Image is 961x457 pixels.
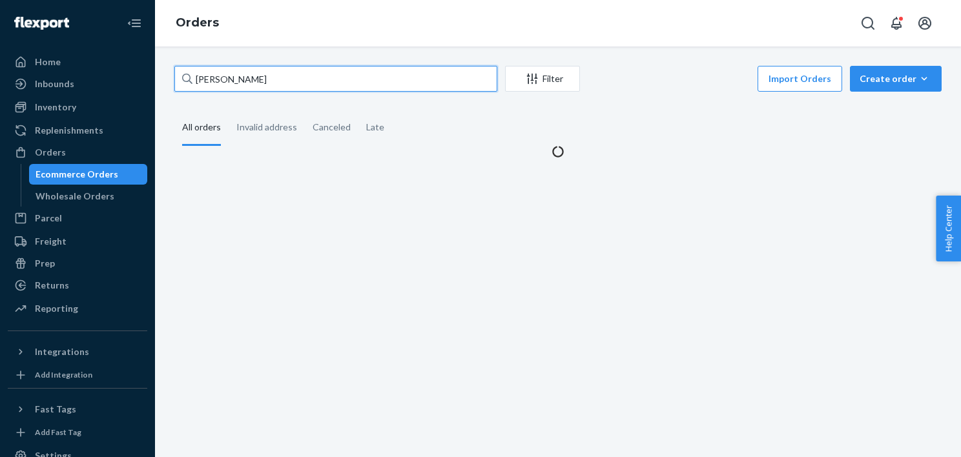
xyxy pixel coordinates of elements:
[8,425,147,440] a: Add Fast Tag
[35,56,61,68] div: Home
[174,66,497,92] input: Search orders
[8,97,147,117] a: Inventory
[29,186,148,207] a: Wholesale Orders
[35,101,76,114] div: Inventory
[8,275,147,296] a: Returns
[8,120,147,141] a: Replenishments
[8,52,147,72] a: Home
[35,124,103,137] div: Replenishments
[505,66,580,92] button: Filter
[936,196,961,261] button: Help Center
[758,66,842,92] button: Import Orders
[29,164,148,185] a: Ecommerce Orders
[35,212,62,225] div: Parcel
[35,302,78,315] div: Reporting
[121,10,147,36] button: Close Navigation
[14,17,69,30] img: Flexport logo
[35,427,81,438] div: Add Fast Tag
[35,146,66,159] div: Orders
[236,110,297,144] div: Invalid address
[8,231,147,252] a: Freight
[35,369,92,380] div: Add Integration
[35,257,55,270] div: Prep
[860,72,932,85] div: Create order
[36,168,118,181] div: Ecommerce Orders
[182,110,221,146] div: All orders
[35,235,67,248] div: Freight
[8,74,147,94] a: Inbounds
[506,72,579,85] div: Filter
[8,253,147,274] a: Prep
[8,341,147,362] button: Integrations
[35,403,76,416] div: Fast Tags
[8,298,147,319] a: Reporting
[8,367,147,383] a: Add Integration
[8,208,147,228] a: Parcel
[165,5,229,42] ol: breadcrumbs
[883,10,909,36] button: Open notifications
[850,66,942,92] button: Create order
[366,110,384,144] div: Late
[35,279,69,292] div: Returns
[35,77,74,90] div: Inbounds
[35,345,89,358] div: Integrations
[36,190,114,203] div: Wholesale Orders
[313,110,351,144] div: Canceled
[176,15,219,30] a: Orders
[855,10,881,36] button: Open Search Box
[912,10,938,36] button: Open account menu
[8,142,147,163] a: Orders
[8,399,147,420] button: Fast Tags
